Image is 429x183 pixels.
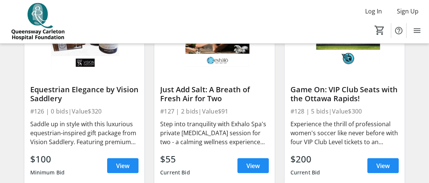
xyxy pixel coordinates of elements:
[30,106,139,117] div: #126 | 0 bids | Value $320
[237,158,269,173] a: View
[391,5,425,17] button: Sign Up
[4,3,71,40] img: QCH Foundation's Logo
[107,158,139,173] a: View
[116,161,130,170] span: View
[30,120,139,146] div: Saddle up in style with this luxurious equestrian-inspired gift package from Vision Saddlery. Fea...
[290,152,320,166] div: $200
[290,120,399,146] div: Experience the thrill of professional women's soccer like never before with four VIP Club Level t...
[365,7,382,16] span: Log In
[359,5,388,17] button: Log In
[160,106,269,117] div: #127 | 2 bids | Value $91
[30,152,65,166] div: $100
[30,85,139,103] div: Equestrian Elegance by Vision Saddlery
[290,85,399,103] div: Game On: VIP Club Seats with the Ottawa Rapids!
[246,161,260,170] span: View
[160,152,190,166] div: $55
[397,7,419,16] span: Sign Up
[290,106,399,117] div: #128 | 5 bids | Value $300
[160,85,269,103] div: Just Add Salt: A Breath of Fresh Air for Two
[410,23,425,38] button: Menu
[30,166,65,179] div: Minimum Bid
[367,158,399,173] a: View
[376,161,390,170] span: View
[160,120,269,146] div: Step into tranquility with Exhalo Spa's private [MEDICAL_DATA] session for two - a calming wellne...
[290,166,320,179] div: Current Bid
[373,24,386,37] button: Cart
[160,166,190,179] div: Current Bid
[391,23,406,38] button: Help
